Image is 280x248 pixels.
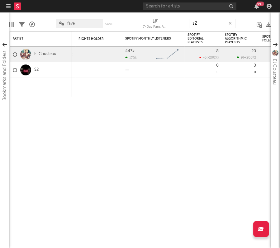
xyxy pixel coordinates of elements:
[216,49,219,53] div: 8
[143,16,168,34] div: 7-Day Fans Added (7-Day Fans Added)
[237,55,256,60] div: ( )
[216,64,219,68] div: 0
[271,59,278,85] div: El Cousteau
[199,55,219,60] div: ( )
[244,56,255,60] span: +200 %
[29,16,35,34] div: A&R Pipeline
[143,23,168,31] div: 7-Day Fans Added (7-Day Fans Added)
[105,22,113,26] button: Save
[1,50,8,101] div: Bookmarks and Folders
[125,49,135,53] div: 443k
[241,56,243,60] span: 9
[143,2,236,10] input: Search for artists
[153,47,181,62] svg: Chart title
[9,16,14,34] div: Edit Columns
[225,62,256,78] div: 0
[125,37,172,41] div: Spotify Monthly Listeners
[203,56,206,60] span: -5
[207,56,218,60] span: -200 %
[47,51,72,58] div: 82.2
[187,33,209,44] div: Spotify Editorial Playlists
[19,16,25,34] div: Filters
[47,66,72,74] div: 60.6
[189,19,236,28] input: Search...
[13,37,59,41] div: Artist
[67,21,75,26] span: fave
[125,56,137,60] div: 170k
[187,62,219,78] div: 0
[34,67,39,73] a: S2
[256,2,264,6] div: 99 +
[34,52,56,57] a: El Cousteau
[78,37,110,41] div: Rights Holder
[254,64,256,68] div: 0
[251,49,256,53] div: 20
[254,4,259,9] button: 99+
[225,33,247,44] div: Spotify Algorithmic Playlists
